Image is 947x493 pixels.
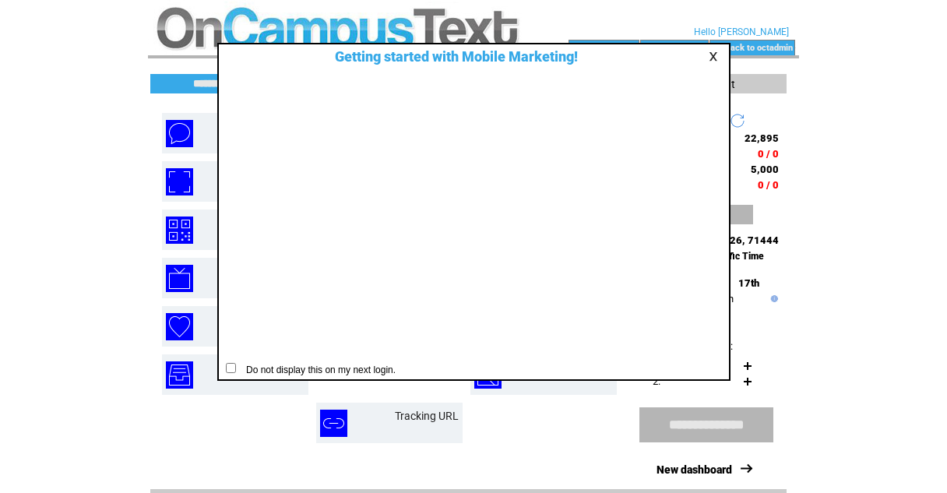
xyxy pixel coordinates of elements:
[751,164,779,175] span: 5,000
[725,43,793,53] a: Back to octadmin
[586,42,597,55] img: account_icon.gif
[320,410,347,437] img: tracking-url.png
[166,217,193,244] img: qr-codes.png
[653,375,660,387] span: 2.
[319,48,578,65] span: Getting started with Mobile Marketing!
[758,179,779,191] span: 0 / 0
[767,295,778,302] img: help.gif
[745,132,779,144] span: 22,895
[738,277,759,289] span: 17th
[711,234,779,246] span: 76626, 71444
[166,168,193,195] img: mobile-coupons.png
[166,361,193,389] img: inbox.png
[395,410,459,422] a: Tracking URL
[166,313,193,340] img: birthday-wishes.png
[711,251,764,262] span: Pacific Time
[648,42,660,55] img: contact_us_icon.gif
[758,148,779,160] span: 0 / 0
[166,265,193,292] img: text-to-screen.png
[166,120,193,147] img: text-blast.png
[712,42,723,55] img: backArrow.gif
[694,26,789,37] span: Hello [PERSON_NAME]
[657,463,732,476] a: New dashboard
[238,364,396,375] span: Do not display this on my next login.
